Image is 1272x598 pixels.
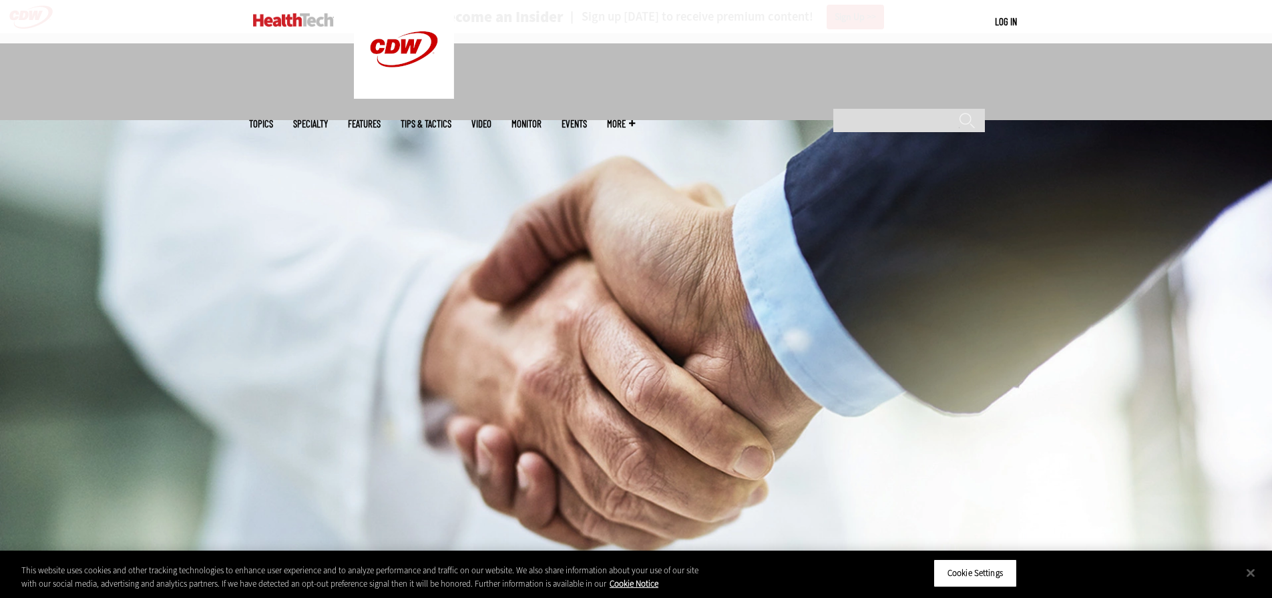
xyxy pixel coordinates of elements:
span: Topics [249,119,273,129]
div: This website uses cookies and other tracking technologies to enhance user experience and to analy... [21,564,700,590]
button: Cookie Settings [933,559,1017,587]
img: Home [253,13,334,27]
button: Close [1236,558,1265,587]
a: Log in [995,15,1017,27]
span: Specialty [293,119,328,129]
a: MonITor [511,119,542,129]
a: Events [562,119,587,129]
a: Tips & Tactics [401,119,451,129]
a: Video [471,119,491,129]
a: Features [348,119,381,129]
div: User menu [995,15,1017,29]
a: CDW [354,88,454,102]
a: More information about your privacy [610,578,658,589]
span: More [607,119,635,129]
